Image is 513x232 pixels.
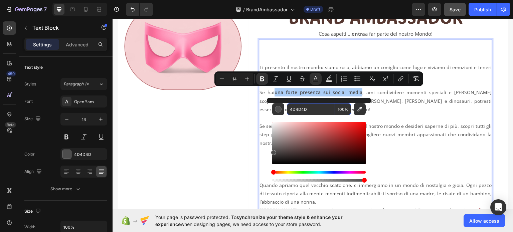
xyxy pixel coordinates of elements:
[155,214,369,228] span: Your page is password protected. To when designing pages, we need access to your store password.
[63,81,89,87] span: Paragraph 1*
[66,41,89,48] p: Advanced
[24,81,36,87] div: Styles
[155,214,343,227] span: synchronize your theme style & enhance your experience
[24,167,43,176] div: Align
[147,103,379,154] p: Se sei pronto per un’avventura emozionante nel nostro mondo e desideri saperne di più, scopri tut...
[147,162,379,188] p: Quando apriamo quel vecchio scatolone, ci immergiamo in un mondo di nostalgia e gioia. Ogni pezzo...
[60,78,107,90] button: Paragraph 1*
[5,122,16,128] div: Beta
[147,44,379,61] p: Ti presento il nostro mondo: siamo rosa, abbiamo un coniglio come logo e viviamo di emozioni e te...
[147,11,379,20] p: Cosa aspetti ... a far parte del nostro Mondo!
[24,114,42,124] div: Size
[74,99,106,105] div: Open Sans
[147,187,379,213] p: [PERSON_NAME] non lasciamo che tutto questo si perda per sempre! Con un tocco di magia, I ricordi...
[243,6,245,13] span: /
[162,70,250,77] strong: una forte presenza sui social media
[24,183,107,195] button: Show more
[74,152,106,158] div: 4D4D4D
[450,7,461,12] span: Save
[146,10,380,20] div: Rich Text Editor. Editing area: main
[272,171,366,174] div: Hue
[24,64,43,70] div: Text style
[24,207,42,216] div: Size
[24,98,33,104] div: Font
[246,6,288,13] span: BrandAmbassador
[344,106,348,113] span: %
[490,199,506,215] div: Open Intercom Messenger
[50,186,81,192] div: Show more
[469,3,497,16] button: Publish
[33,41,52,48] p: Settings
[126,3,153,16] div: Undo/Redo
[310,6,320,12] span: Draft
[6,71,16,76] div: 450
[44,5,47,13] p: 7
[469,217,499,224] span: Allow access
[214,71,423,86] div: Editor contextual toolbar
[464,214,505,227] button: Allow access
[24,151,35,157] div: Color
[444,3,466,16] button: Save
[474,6,491,13] div: Publish
[239,12,252,18] strong: entra
[287,103,335,115] input: E.g FFFFFF
[24,224,35,230] div: Width
[3,3,50,16] button: 7
[32,24,89,32] p: Text Block
[147,69,379,95] p: Se hai , ami condividere momenti speciali e [PERSON_NAME] scoprendo un'inaspettata passione per o...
